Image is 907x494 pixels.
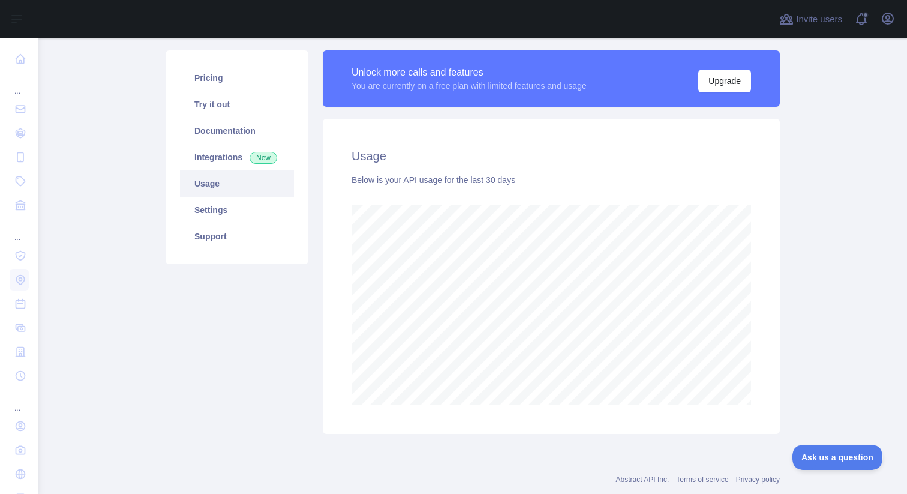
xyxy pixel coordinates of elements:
a: Settings [180,197,294,223]
h2: Usage [352,148,751,164]
a: Abstract API Inc. [616,475,669,484]
div: Below is your API usage for the last 30 days [352,174,751,186]
div: ... [10,218,29,242]
iframe: Toggle Customer Support [792,445,883,470]
span: New [250,152,277,164]
a: Try it out [180,91,294,118]
div: You are currently on a free plan with limited features and usage [352,80,587,92]
button: Upgrade [698,70,751,92]
a: Documentation [180,118,294,144]
a: Usage [180,170,294,197]
a: Terms of service [676,475,728,484]
a: Pricing [180,65,294,91]
a: Support [180,223,294,250]
div: Unlock more calls and features [352,65,587,80]
span: Invite users [796,13,842,26]
a: Privacy policy [736,475,780,484]
div: ... [10,389,29,413]
a: Integrations New [180,144,294,170]
button: Invite users [777,10,845,29]
div: ... [10,72,29,96]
